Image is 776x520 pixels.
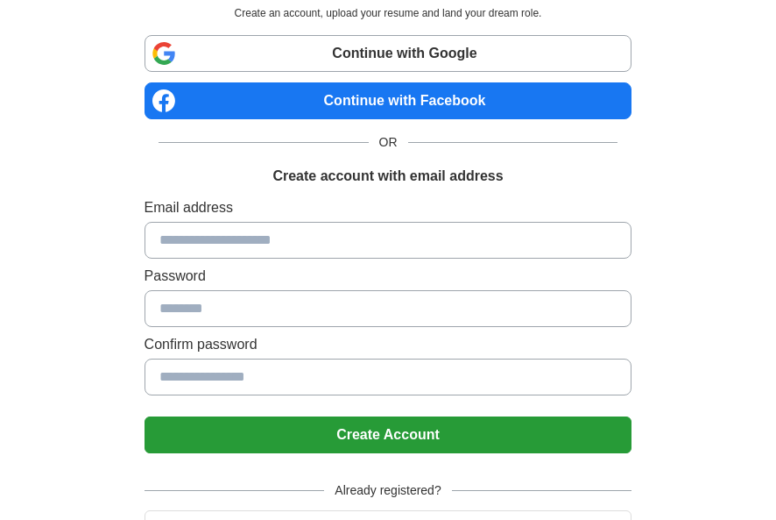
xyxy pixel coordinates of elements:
[145,35,632,72] a: Continue with Google
[145,266,632,287] label: Password
[145,82,632,119] a: Continue with Facebook
[369,133,408,152] span: OR
[272,166,503,187] h1: Create account with email address
[145,417,632,453] button: Create Account
[145,334,632,355] label: Confirm password
[145,197,632,218] label: Email address
[324,481,451,500] span: Already registered?
[148,5,629,21] p: Create an account, upload your resume and land your dream role.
